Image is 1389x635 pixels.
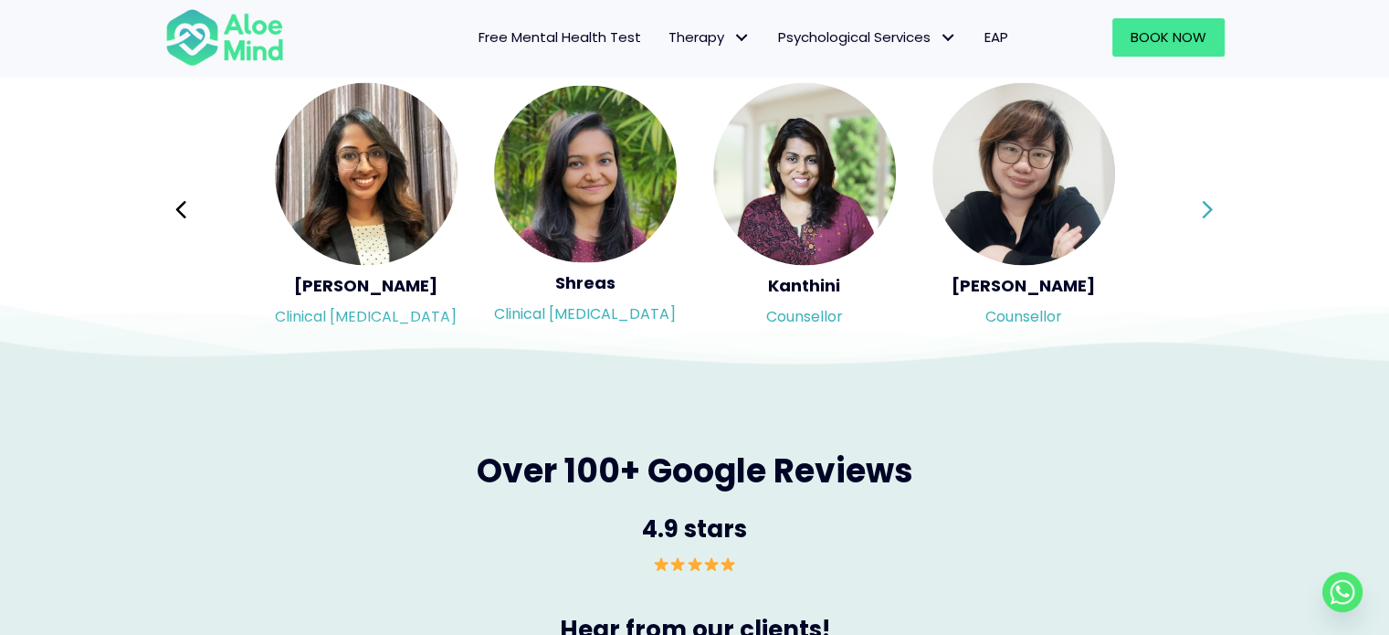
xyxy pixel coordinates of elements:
[275,82,458,336] a: <h5>Anita</h5><p>Clinical Psychologist</p> [PERSON_NAME]Clinical [MEDICAL_DATA]
[778,27,957,47] span: Psychological Services
[688,556,702,571] img: ⭐
[308,18,1022,57] nav: Menu
[479,27,641,47] span: Free Mental Health Test
[275,80,458,338] div: Slide 4 of 3
[477,447,913,493] span: Over 100+ Google Reviews
[494,271,677,294] h5: Shreas
[494,85,677,262] img: <h5>Shreas</h5><p>Clinical Psychologist</p>
[932,274,1115,297] h5: [PERSON_NAME]
[729,25,755,51] span: Therapy: submenu
[655,18,764,57] a: TherapyTherapy: submenu
[713,82,896,265] img: <h5>Kanthini</h5><p>Counsellor</p>
[670,556,685,571] img: ⭐
[935,25,962,51] span: Psychological Services: submenu
[984,27,1008,47] span: EAP
[1112,18,1225,57] a: Book Now
[713,274,896,297] h5: Kanthini
[494,85,677,333] a: <h5>Shreas</h5><p>Clinical Psychologist</p> ShreasClinical [MEDICAL_DATA]
[1322,572,1363,612] a: Whatsapp
[642,512,747,545] span: 4.9 stars
[713,80,896,338] div: Slide 6 of 3
[465,18,655,57] a: Free Mental Health Test
[932,82,1115,265] img: <h5>Yvonne</h5><p>Counsellor</p>
[275,82,458,265] img: <h5>Anita</h5><p>Clinical Psychologist</p>
[668,27,751,47] span: Therapy
[654,556,668,571] img: ⭐
[713,82,896,336] a: <h5>Kanthini</h5><p>Counsellor</p> KanthiniCounsellor
[275,274,458,297] h5: [PERSON_NAME]
[721,556,735,571] img: ⭐
[494,80,677,338] div: Slide 5 of 3
[165,7,284,68] img: Aloe mind Logo
[932,80,1115,338] div: Slide 7 of 3
[1131,27,1206,47] span: Book Now
[971,18,1022,57] a: EAP
[764,18,971,57] a: Psychological ServicesPsychological Services: submenu
[932,82,1115,336] a: <h5>Yvonne</h5><p>Counsellor</p> [PERSON_NAME]Counsellor
[704,556,719,571] img: ⭐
